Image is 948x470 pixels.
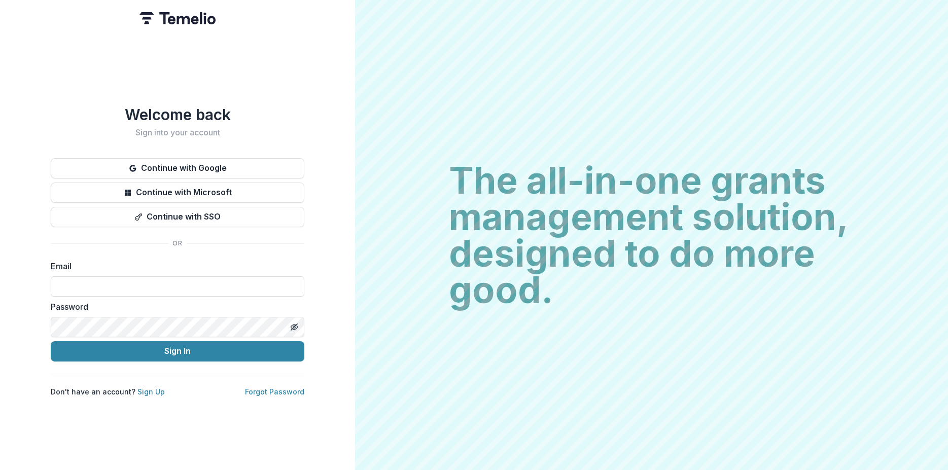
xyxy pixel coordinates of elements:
[51,341,304,361] button: Sign In
[51,105,304,124] h1: Welcome back
[245,387,304,396] a: Forgot Password
[51,128,304,137] h2: Sign into your account
[51,301,298,313] label: Password
[51,386,165,397] p: Don't have an account?
[51,158,304,178] button: Continue with Google
[286,319,302,335] button: Toggle password visibility
[51,260,298,272] label: Email
[139,12,216,24] img: Temelio
[51,207,304,227] button: Continue with SSO
[137,387,165,396] a: Sign Up
[51,183,304,203] button: Continue with Microsoft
